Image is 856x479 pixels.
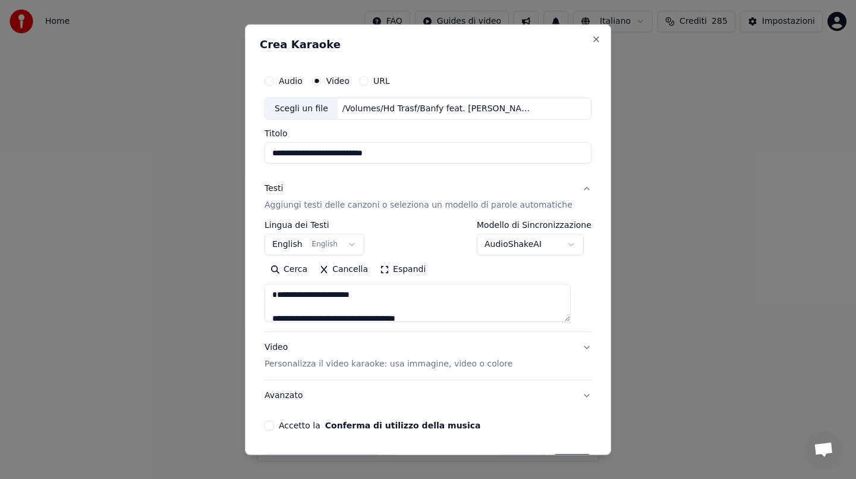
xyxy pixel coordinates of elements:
[265,221,591,331] div: TestiAggiungi testi delle canzoni o seleziona un modello di parole automatiche
[265,221,364,229] label: Lingua dei Testi
[260,39,596,49] h2: Crea Karaoke
[338,102,540,114] div: /Volumes/Hd Trasf/Banfy feat. [PERSON_NAME] - Bam Bam.mov
[265,380,591,411] button: Avanzato
[265,358,512,370] p: Personalizza il video karaoke: usa immagine, video o colore
[265,332,591,380] button: VideoPersonalizza il video karaoke: usa immagine, video o colore
[265,173,591,221] button: TestiAggiungi testi delle canzoni o seleziona un modello di parole automatiche
[497,454,549,475] button: Annulla
[265,342,512,370] div: Video
[265,98,338,119] div: Scegli un file
[477,221,591,229] label: Modello di Sincronizzazione
[374,260,432,279] button: Espandi
[265,129,591,137] label: Titolo
[373,76,390,84] label: URL
[279,421,480,430] label: Accetto la
[553,454,591,475] button: Crea
[265,183,283,195] div: Testi
[326,76,350,84] label: Video
[325,421,481,430] button: Accetto la
[279,76,303,84] label: Audio
[265,260,313,279] button: Cerca
[313,260,374,279] button: Cancella
[265,199,572,211] p: Aggiungi testi delle canzoni o seleziona un modello di parole automatiche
